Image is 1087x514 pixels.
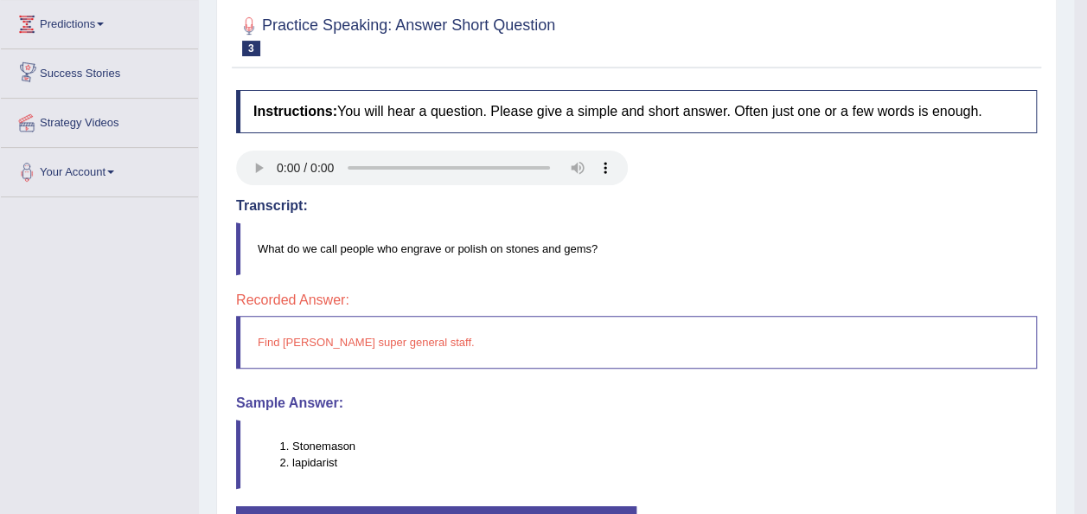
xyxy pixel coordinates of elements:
[1,99,198,142] a: Strategy Videos
[242,41,260,56] span: 3
[1,49,198,93] a: Success Stories
[292,454,1036,471] li: lapidarist
[292,438,1036,454] li: Stonemason
[236,90,1037,133] h4: You will hear a question. Please give a simple and short answer. Often just one or a few words is...
[236,198,1037,214] h4: Transcript:
[1,148,198,191] a: Your Account
[236,222,1037,275] blockquote: What do we call people who engrave or polish on stones and gems?
[236,395,1037,411] h4: Sample Answer:
[236,316,1037,369] blockquote: Find [PERSON_NAME] super general staff.
[236,13,555,56] h2: Practice Speaking: Answer Short Question
[236,292,1037,308] h4: Recorded Answer:
[253,104,337,119] b: Instructions:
